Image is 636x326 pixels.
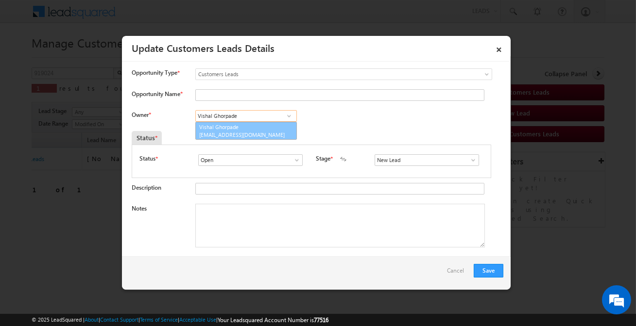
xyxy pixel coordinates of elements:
div: Status [132,131,162,145]
label: Description [132,184,161,191]
a: Terms of Service [140,316,178,323]
a: Contact Support [100,316,138,323]
a: Cancel [447,264,469,282]
a: Vishal Ghorpade [195,122,297,140]
div: Chat with us now [51,51,163,64]
span: Your Leadsquared Account Number is [218,316,328,324]
label: Status [139,154,155,163]
a: Acceptable Use [179,316,216,323]
label: Stage [316,154,330,163]
span: 77516 [314,316,328,324]
input: Type to Search [198,154,303,166]
label: Notes [132,205,147,212]
a: Show All Items [288,155,300,165]
span: © 2025 LeadSquared | | | | | [32,315,328,325]
span: Opportunity Type [132,68,177,77]
a: Show All Items [464,155,477,165]
a: Customers Leads [195,68,492,80]
a: Show All Items [283,111,295,121]
input: Type to Search [195,110,297,122]
button: Save [474,264,503,277]
em: Start Chat [132,254,176,267]
img: d_60004797649_company_0_60004797649 [17,51,41,64]
a: Update Customers Leads Details [132,41,275,54]
span: Customers Leads [196,70,452,79]
label: Opportunity Name [132,90,182,98]
div: Minimize live chat window [159,5,183,28]
label: Owner [132,111,151,118]
a: About [85,316,99,323]
textarea: Type your message and hit 'Enter' [13,90,177,246]
a: × [491,39,507,56]
input: Type to Search [375,154,479,166]
span: [EMAIL_ADDRESS][DOMAIN_NAME] [199,131,287,138]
